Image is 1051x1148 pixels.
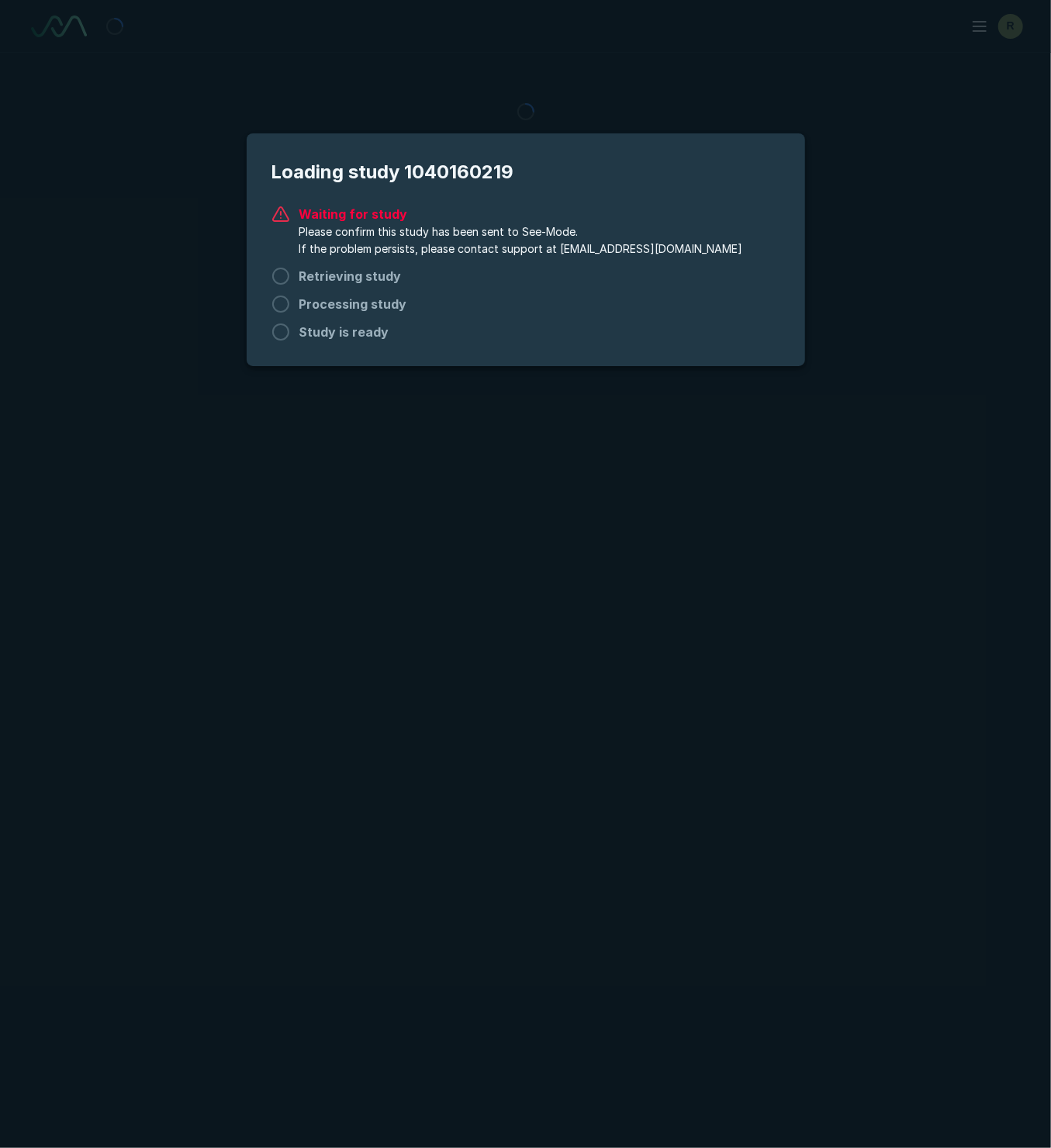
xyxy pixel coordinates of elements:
div: modal [247,133,805,366]
span: Retrieving study [299,267,402,285]
span: Study is ready [299,323,389,341]
span: Loading study 1040160219 [271,158,780,186]
span: Processing study [299,295,407,313]
span: Please confirm this study has been sent to See-Mode. If the problem persists, please contact supp... [299,223,743,258]
span: Waiting for study [299,205,743,223]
